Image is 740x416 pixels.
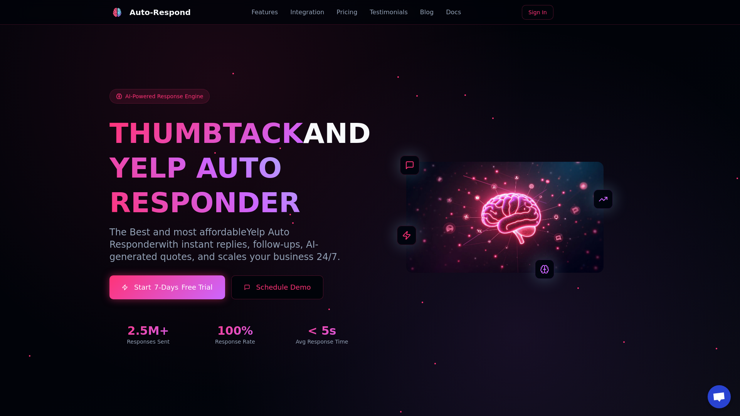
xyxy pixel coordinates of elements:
img: AI Neural Network Brain [406,162,604,273]
div: Responses Sent [109,338,187,346]
div: < 5s [283,324,361,338]
a: Testimonials [370,8,408,17]
div: 100% [196,324,274,338]
a: Pricing [336,8,357,17]
span: AND [303,117,371,149]
div: Auto-Respond [129,7,191,18]
img: Auto-Respond Logo [113,8,122,17]
a: Features [251,8,278,17]
a: Blog [420,8,434,17]
div: 2.5M+ [109,324,187,338]
div: Avg Response Time [283,338,361,346]
iframe: Sign in with Google Button [556,4,634,21]
a: Start7-DaysFree Trial [109,275,225,299]
button: Schedule Demo [231,275,324,299]
div: Response Rate [196,338,274,346]
span: AI-Powered Response Engine [125,92,203,100]
span: 7-Days [154,282,178,293]
h1: YELP AUTO RESPONDER [109,151,361,220]
p: The Best and most affordable with instant replies, follow-ups, AI-generated quotes, and scales yo... [109,226,361,263]
div: Open chat [708,385,731,408]
a: Docs [446,8,461,17]
span: THUMBTACK [109,117,303,149]
a: Integration [290,8,324,17]
span: Yelp Auto Responder [109,227,289,250]
a: Auto-Respond LogoAuto-Respond [109,5,191,20]
a: Sign In [522,5,553,20]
